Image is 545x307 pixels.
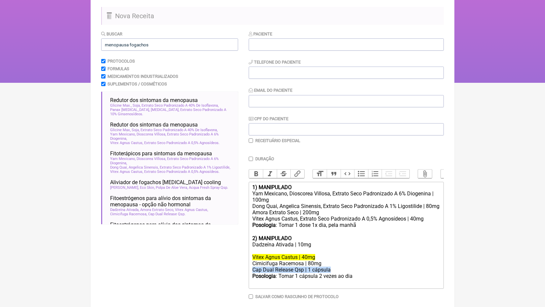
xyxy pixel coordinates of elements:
[252,254,315,260] del: Vitex Agnus Castus | 40mg
[354,170,368,178] button: Bullets
[368,170,382,178] button: Numbers
[252,190,440,203] div: Yam Mexicano, Dioscorea Villosa, Extrato Seco Padronizado A 6% Diogenina | 100mg
[252,222,276,228] strong: Posologia
[110,97,198,103] span: Redutor dos sintomas da menopausa
[101,31,122,36] label: Buscar
[148,212,186,216] span: Cap Dual Release Qsp
[255,156,274,161] label: Duração
[110,195,233,208] span: Fitoestrógenos para alívio dos sintomas da menopausa - opção não hormonal
[107,74,178,79] label: Medicamentos Industrializados
[249,116,288,121] label: CPF do Paciente
[110,222,225,234] span: Fitoestrógenos para alívio dos sintomas da menopausa - opção não hormonal
[175,208,208,212] span: Vitex Agnus Castus
[252,222,440,235] div: : Tomar 1 dose 1x dia, pela manhã ㅤ
[156,185,188,190] span: Polpa De Aloe Vera
[110,128,218,132] span: Glicine Max, Soja, Extrato Seco Padronizado A 40% De Isoflavona
[263,170,277,178] button: Italic
[418,170,432,178] button: Attach Files
[140,208,174,212] span: Amora Extrato Seco
[252,241,440,248] div: Dadzeína Ativada | 10mg
[249,170,263,178] button: Bold
[110,185,139,190] span: [PERSON_NAME]
[252,260,440,267] div: Cimicifuga Racemosa | 80mg
[110,122,198,128] span: Redutor dos sintomas da menopausa
[110,141,220,145] span: Vitex Agnus Castus, Extrato Seco Padronizado A 0,5% Agnosídeos
[140,185,155,190] span: Eco Skin
[110,208,139,212] span: Dadzeína Ativada
[249,88,292,93] label: Email do Paciente
[107,66,129,71] label: Formulas
[110,132,233,141] span: Yam Mexicano, Dioscorea Villosa, Extrato Seco Padronizado A 6% Diogenina
[252,216,440,222] div: Vitex Agnus Castus, Extrato Seco Padronizado A 0,5% Agnosídeos | 40mg
[110,103,219,108] span: Glicine Max., Soja, Extrato Seco Padronizado A 40% De Isoflavona
[277,170,291,178] button: Strikethrough
[107,81,167,86] label: Suplementos / Cosméticos
[441,170,455,178] button: Undo
[110,170,220,174] span: Vitex Agnus Castus, Extrato Seco Padronizado A 0,5% Agnosídeos
[396,170,409,178] button: Increase Level
[110,150,212,157] span: Fitoterápicos para sintomas da menopausa
[110,108,233,116] span: Panax [MEDICAL_DATA], [MEDICAL_DATA], Extrato Seco Padronizado A 10% Ginsenosídeos
[101,38,238,51] input: exemplo: emagrecimento, ansiedade
[110,179,221,185] span: Aliviador de fogachos [MEDICAL_DATA] cooling
[252,267,440,273] div: Cap Dual Release Qsp | 1 cápsula
[327,170,341,178] button: Quote
[249,60,301,65] label: Telefone do Paciente
[189,185,228,190] span: Acqua Fresh Spray Qsp
[252,273,440,286] div: : Tomar 1 cápsula 2 vezes ao dia ㅤ
[249,31,272,36] label: Paciente
[382,170,396,178] button: Decrease Level
[255,294,339,299] label: Salvar como rascunho de Protocolo
[101,7,444,25] h2: Nova Receita
[110,165,230,170] span: Dong Quai, Angelica Sinensis, Extrato Seco Padronizado A 1% Ligostilide
[252,203,440,216] div: Dong Quai, Angelica Sinensis, Extrato Seco Padronizado A 1% Ligostilide | 80mg Amora Extrato Seco...
[110,157,233,165] span: Yam Mexicano, Dioscorea Villosa, Extrato Seco Padronizado A 6% Diogenina
[107,59,135,64] label: Protocolos
[255,138,300,143] label: Receituário Especial
[110,212,147,216] span: Cimicifuga Racemosa
[341,170,355,178] button: Code
[252,273,276,279] strong: Posologia
[290,170,304,178] button: Link
[252,235,292,241] strong: 2) MANIPULADO
[252,184,292,190] strong: 1) MANIPULADO
[313,170,327,178] button: Heading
